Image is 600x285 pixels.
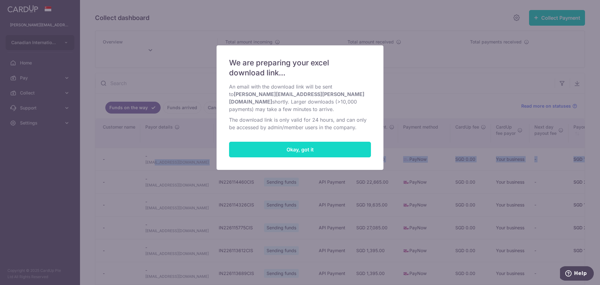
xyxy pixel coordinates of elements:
span: We are preparing your excel download link... [229,58,363,78]
span: Help [14,4,27,10]
p: The download link is only valid for 24 hours, and can only be accessed by admin/member users in t... [229,116,371,131]
b: [PERSON_NAME][EMAIL_ADDRESS][PERSON_NAME][DOMAIN_NAME] [229,91,364,105]
button: Close [229,142,371,157]
iframe: Opens a widget where you can find more information [560,266,594,282]
p: An email with the download link will be sent to shortly. Larger downloads (>10,000 payments) may ... [229,83,371,113]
